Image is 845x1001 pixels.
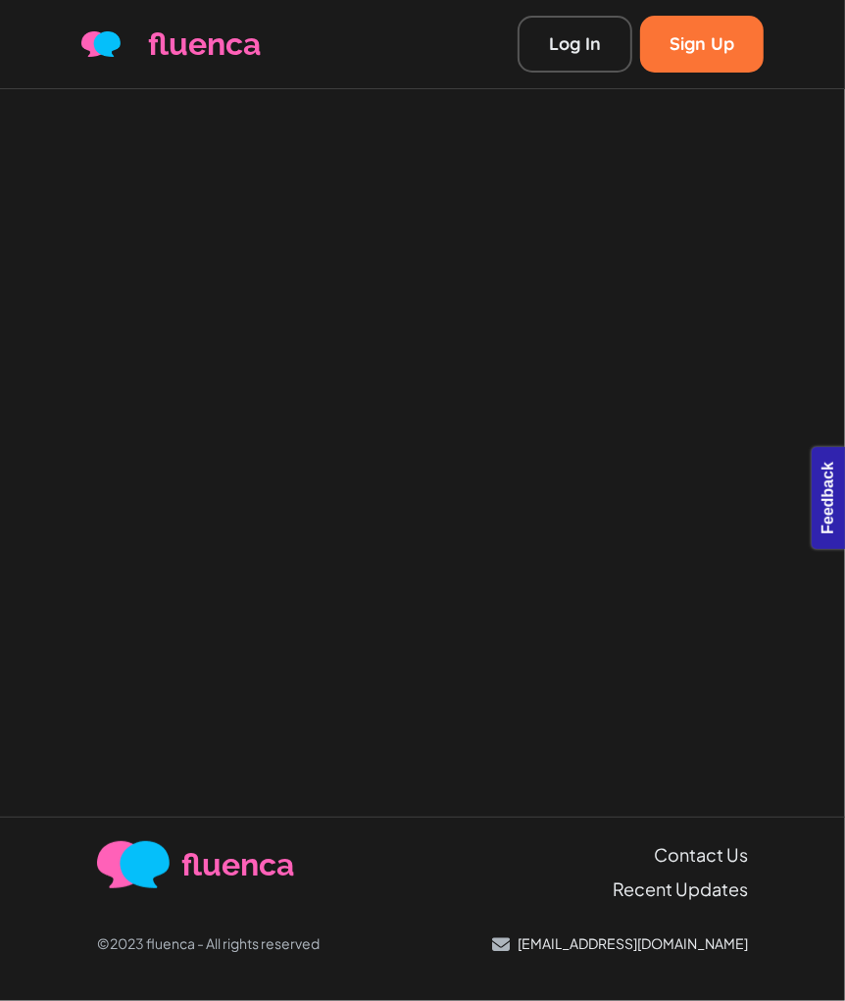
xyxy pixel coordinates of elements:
a: Log In [518,16,632,73]
span: fluenca [148,21,261,68]
a: Contact Us [654,841,748,868]
span: fluenca [181,841,294,888]
p: [EMAIL_ADDRESS][DOMAIN_NAME] [518,933,748,954]
a: Recent Updates [613,876,748,902]
a: Sign Up [640,16,764,73]
p: ©2023 fluenca - All rights reserved [97,933,320,954]
iframe: Ybug feedback widget [806,443,845,559]
a: [EMAIL_ADDRESS][DOMAIN_NAME] [492,933,748,954]
button: Feedback [10,6,112,39]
